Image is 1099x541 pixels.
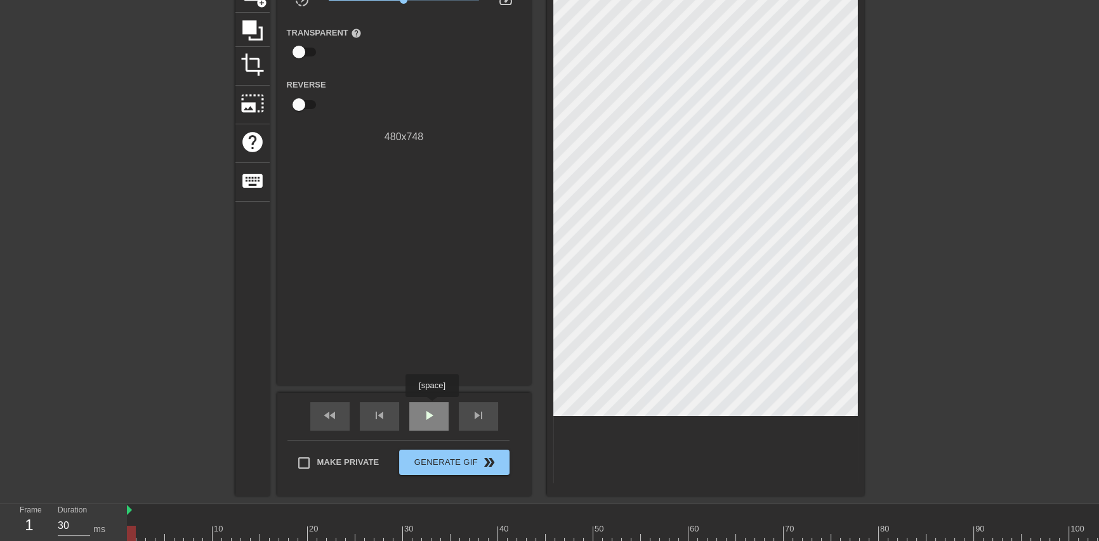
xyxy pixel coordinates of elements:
[372,408,387,423] span: skip_previous
[399,450,509,475] button: Generate Gif
[595,523,606,535] div: 50
[404,523,416,535] div: 30
[404,455,504,470] span: Generate Gif
[499,523,511,535] div: 40
[690,523,701,535] div: 60
[240,53,265,77] span: crop
[421,408,437,423] span: play_arrow
[351,28,362,39] span: help
[240,169,265,193] span: keyboard
[93,523,105,536] div: ms
[1070,523,1086,535] div: 100
[785,523,796,535] div: 70
[287,27,362,39] label: Transparent
[214,523,225,535] div: 10
[317,456,379,469] span: Make Private
[277,129,531,145] div: 480 x 748
[309,523,320,535] div: 20
[10,504,48,541] div: Frame
[471,408,486,423] span: skip_next
[482,455,497,470] span: double_arrow
[880,523,892,535] div: 80
[287,79,326,91] label: Reverse
[58,507,87,514] label: Duration
[975,523,987,535] div: 90
[240,130,265,154] span: help
[240,91,265,115] span: photo_size_select_large
[322,408,338,423] span: fast_rewind
[20,514,39,537] div: 1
